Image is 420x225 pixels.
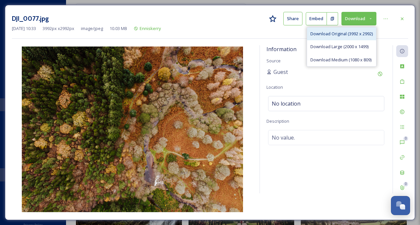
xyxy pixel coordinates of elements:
span: Description [266,118,289,124]
button: Open Chat [391,196,410,215]
span: image/jpeg [81,25,103,32]
span: [DATE] 10:33 [12,25,36,32]
span: Enniskerry [140,25,161,31]
button: Embed [306,12,327,25]
span: Source [266,58,281,64]
span: Guest [273,68,288,76]
span: Location [266,84,283,90]
div: 0 [403,182,408,186]
button: Download [341,12,376,25]
span: 3992 px x 2992 px [43,25,74,32]
span: No location [272,100,300,108]
div: 0 [403,136,408,141]
span: No value. [272,134,295,142]
h3: DJI_0077.jpg [12,14,49,23]
span: 10.03 MB [110,25,127,32]
span: Information [266,46,297,53]
img: DJI_0077.jpg [12,47,253,212]
span: Download Medium (1080 x 809) [310,57,371,63]
button: Share [283,12,302,25]
span: Download Original (3992 x 2992) [310,31,373,37]
span: Download Large (2000 x 1499) [310,44,368,50]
